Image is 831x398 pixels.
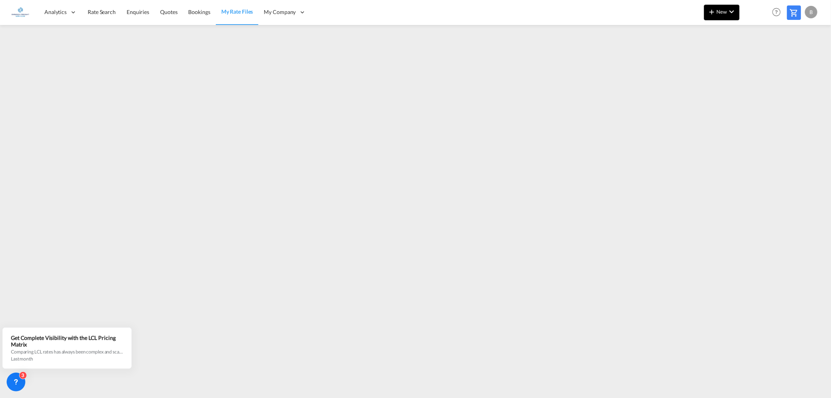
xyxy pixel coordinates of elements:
md-icon: icon-plus 400-fg [707,7,716,16]
span: Analytics [44,8,67,16]
span: Rate Search [88,9,116,15]
button: icon-plus 400-fgNewicon-chevron-down [704,5,739,20]
span: My Company [264,8,296,16]
md-icon: icon-chevron-down [727,7,736,16]
span: Quotes [160,9,177,15]
img: e1326340b7c511ef854e8d6a806141ad.jpg [12,4,29,21]
span: Enquiries [127,9,149,15]
div: Help [770,5,787,19]
div: B [805,6,817,18]
span: My Rate Files [221,8,253,15]
span: Help [770,5,783,19]
span: New [707,9,736,15]
span: Bookings [189,9,210,15]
